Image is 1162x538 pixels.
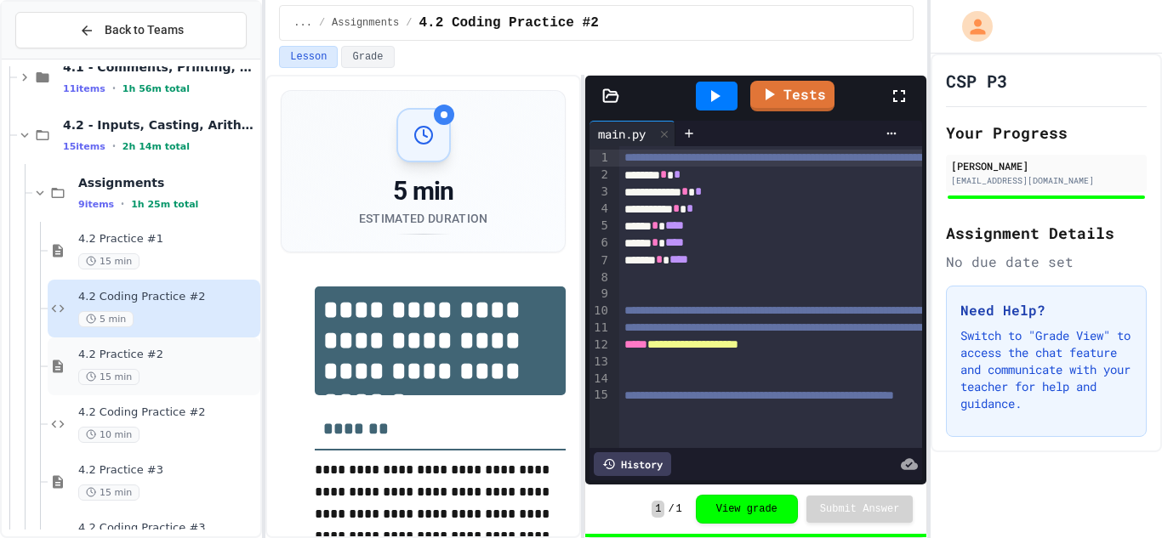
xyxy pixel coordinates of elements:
[590,303,611,320] div: 10
[590,218,611,235] div: 5
[78,311,134,327] span: 5 min
[406,16,412,30] span: /
[652,501,664,518] span: 1
[750,81,834,111] a: Tests
[78,348,257,362] span: 4.2 Practice #2
[590,387,611,404] div: 15
[820,502,900,516] span: Submit Answer
[590,286,611,303] div: 9
[590,167,611,184] div: 2
[590,201,611,218] div: 4
[590,125,654,143] div: main.py
[105,21,184,39] span: Back to Teams
[676,502,682,516] span: 1
[359,210,488,227] div: Estimated Duration
[696,495,798,524] button: View grade
[590,121,675,146] div: main.py
[112,139,116,153] span: •
[122,83,190,94] span: 1h 56m total
[341,46,394,68] button: Grade
[78,199,114,210] span: 9 items
[960,327,1132,412] p: Switch to "Grade View" to access the chat feature and communicate with your teacher for help and ...
[319,16,325,30] span: /
[668,502,674,516] span: /
[63,141,105,152] span: 15 items
[78,484,140,501] span: 15 min
[15,12,247,48] button: Back to Teams
[78,253,140,269] span: 15 min
[112,82,116,95] span: •
[332,16,399,30] span: Assignments
[806,496,914,523] button: Submit Answer
[590,320,611,337] div: 11
[78,175,257,190] span: Assignments
[359,176,488,207] div: 5 min
[78,427,140,443] span: 10 min
[590,235,611,252] div: 6
[78,463,257,478] span: 4.2 Practice #3
[590,184,611,201] div: 3
[944,7,997,46] div: My Account
[63,59,257,75] span: 4.1 - Comments, Printing, Variables and Assignments
[946,252,1147,272] div: No due date set
[78,369,140,385] span: 15 min
[131,199,198,210] span: 1h 25m total
[590,337,611,354] div: 12
[419,13,599,33] span: 4.2 Coding Practice #2
[121,197,124,211] span: •
[946,221,1147,245] h2: Assignment Details
[590,252,611,269] div: 7
[951,158,1142,173] div: [PERSON_NAME]
[78,521,257,535] span: 4.2 Coding Practice #3
[78,405,257,420] span: 4.2 Coding Practice #2
[590,371,611,388] div: 14
[279,46,338,68] button: Lesson
[293,16,312,30] span: ...
[590,354,611,371] div: 13
[590,269,611,286] div: 8
[960,300,1132,320] h3: Need Help?
[951,174,1142,187] div: [EMAIL_ADDRESS][DOMAIN_NAME]
[122,141,190,152] span: 2h 14m total
[63,117,257,133] span: 4.2 - Inputs, Casting, Arithmetic, and Errors
[946,121,1147,144] h2: Your Progress
[63,83,105,94] span: 11 items
[78,290,257,304] span: 4.2 Coding Practice #2
[78,232,257,246] span: 4.2 Practice #1
[594,452,671,476] div: History
[590,150,611,167] div: 1
[946,69,1007,93] h1: CSP P3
